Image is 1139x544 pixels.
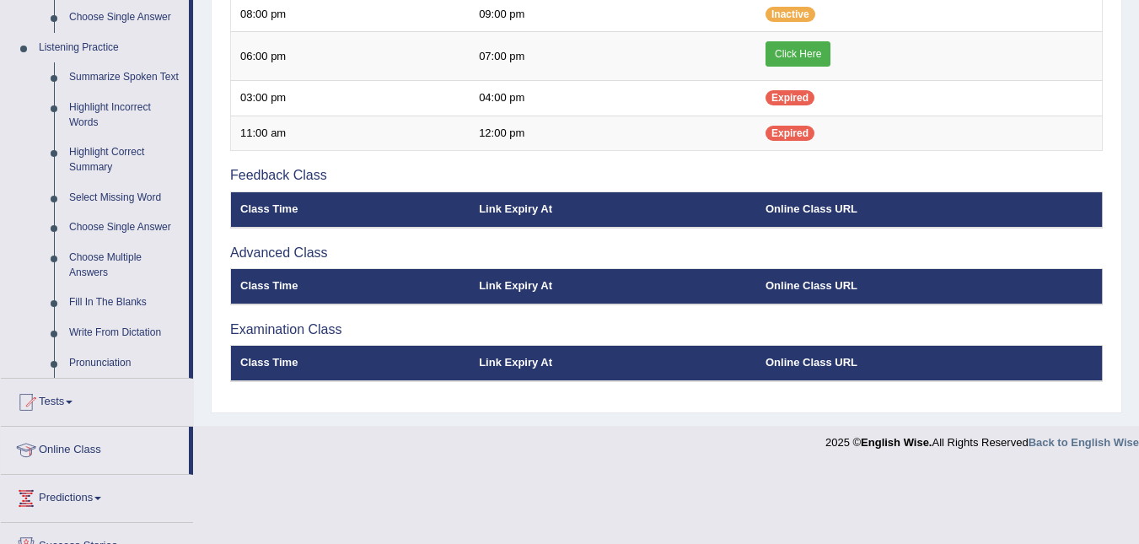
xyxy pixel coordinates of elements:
[62,137,189,182] a: Highlight Correct Summary
[230,245,1103,261] h3: Advanced Class
[62,213,189,243] a: Choose Single Answer
[62,93,189,137] a: Highlight Incorrect Words
[62,3,189,33] a: Choose Single Answer
[230,322,1103,337] h3: Examination Class
[766,126,814,141] span: Expired
[470,269,756,304] th: Link Expiry At
[756,192,1103,228] th: Online Class URL
[470,192,756,228] th: Link Expiry At
[470,81,756,116] td: 04:00 pm
[231,192,470,228] th: Class Time
[756,346,1103,381] th: Online Class URL
[1,427,189,469] a: Online Class
[470,346,756,381] th: Link Expiry At
[766,90,814,105] span: Expired
[825,426,1139,450] div: 2025 © All Rights Reserved
[861,436,932,449] strong: English Wise.
[1,475,193,517] a: Predictions
[1,379,193,421] a: Tests
[766,41,830,67] a: Click Here
[766,7,815,22] span: Inactive
[231,32,470,81] td: 06:00 pm
[31,33,189,63] a: Listening Practice
[62,288,189,318] a: Fill In The Blanks
[470,32,756,81] td: 07:00 pm
[62,243,189,288] a: Choose Multiple Answers
[231,116,470,151] td: 11:00 am
[1029,436,1139,449] a: Back to English Wise
[62,348,189,379] a: Pronunciation
[231,346,470,381] th: Class Time
[230,168,1103,183] h3: Feedback Class
[231,269,470,304] th: Class Time
[62,318,189,348] a: Write From Dictation
[470,116,756,151] td: 12:00 pm
[62,62,189,93] a: Summarize Spoken Text
[62,183,189,213] a: Select Missing Word
[756,269,1103,304] th: Online Class URL
[231,81,470,116] td: 03:00 pm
